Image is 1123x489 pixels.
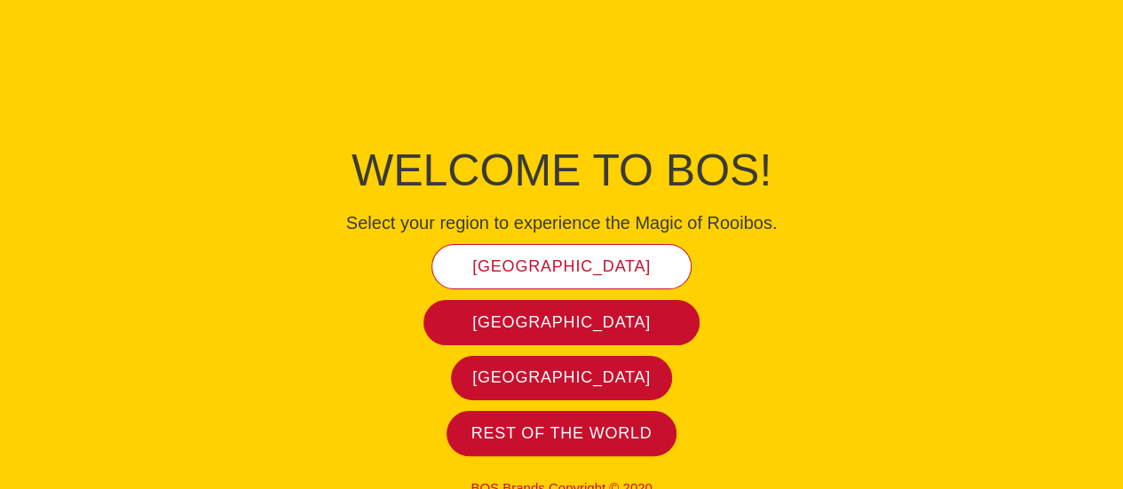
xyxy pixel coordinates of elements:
span: [GEOGRAPHIC_DATA] [472,256,651,277]
span: [GEOGRAPHIC_DATA] [472,367,651,388]
span: Rest of the world [471,423,652,444]
h4: Select your region to experience the Magic of Rooibos. [162,212,961,233]
span: [GEOGRAPHIC_DATA] [472,312,651,333]
h1: Welcome to BOS! [162,139,961,201]
a: Rest of the world [447,411,677,456]
a: [GEOGRAPHIC_DATA] [431,244,692,289]
a: [GEOGRAPHIC_DATA] [423,300,700,345]
a: [GEOGRAPHIC_DATA] [451,356,673,401]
